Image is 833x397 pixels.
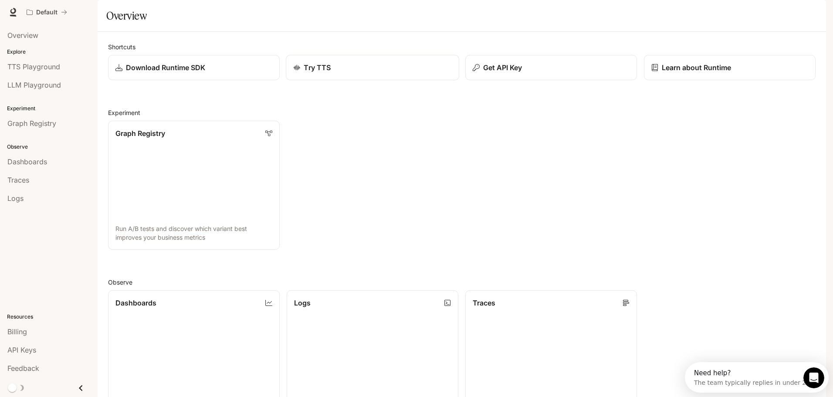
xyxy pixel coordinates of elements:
p: Get API Key [483,62,522,73]
p: Download Runtime SDK [126,62,205,73]
button: All workspaces [23,3,71,21]
p: Default [36,9,58,16]
p: Run A/B tests and discover which variant best improves your business metrics [115,224,272,242]
p: Graph Registry [115,128,165,139]
p: Try TTS [304,62,331,73]
p: Logs [294,298,311,308]
h2: Experiment [108,108,816,117]
p: Learn about Runtime [662,62,731,73]
a: Graph RegistryRun A/B tests and discover which variant best improves your business metrics [108,121,280,250]
iframe: Intercom live chat [803,367,824,388]
div: Open Intercom Messenger [3,3,151,27]
div: The team typically replies in under 2h [9,14,125,24]
a: Download Runtime SDK [108,55,280,80]
h2: Observe [108,278,816,287]
div: Need help? [9,7,125,14]
h2: Shortcuts [108,42,816,51]
p: Traces [473,298,495,308]
button: Get API Key [465,55,637,80]
p: Dashboards [115,298,156,308]
h1: Overview [106,7,147,24]
a: Try TTS [286,55,459,81]
iframe: Intercom live chat discovery launcher [685,362,829,393]
a: Learn about Runtime [644,55,816,80]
